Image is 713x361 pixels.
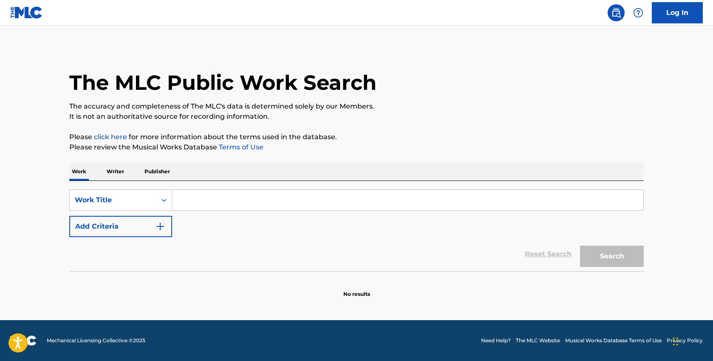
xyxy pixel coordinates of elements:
[69,101,644,112] p: The accuracy and completeness of The MLC's data is determined solely by our Members.
[69,216,172,237] button: Add Criteria
[481,337,511,344] a: Need Help?
[94,133,127,141] a: click here
[69,70,376,95] h1: The MLC Public Work Search
[104,163,127,180] p: Writer
[69,189,644,271] form: Search Form
[69,163,89,180] p: Work
[10,6,43,19] img: MLC Logo
[69,132,644,142] p: Please for more information about the terms used in the database.
[608,4,625,21] a: Public Search
[630,4,647,21] div: Help
[69,112,644,122] p: It is not an authoritative source for recording information.
[633,8,643,18] img: help
[155,221,165,232] img: 9d2ae6d4665cec9f34b9.svg
[69,142,644,152] p: Please review the Musical Works Database
[10,335,37,346] img: logo
[667,337,703,344] a: Privacy Policy
[217,143,263,151] a: Terms of Use
[611,8,621,18] img: search
[75,195,151,205] div: Work Title
[565,337,662,344] a: Musical Works Database Terms of Use
[673,329,678,354] div: Drag
[671,320,713,361] iframe: Chat Widget
[47,337,145,344] span: Mechanical Licensing Collective © 2025
[516,337,560,344] a: The MLC Website
[652,2,703,23] a: Log In
[142,163,173,180] p: Publisher
[343,280,370,298] p: No results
